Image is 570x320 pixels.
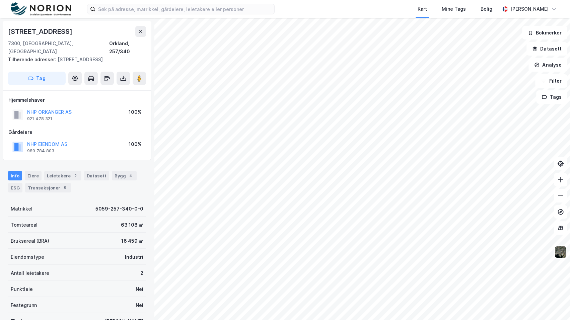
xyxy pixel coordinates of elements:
div: Festegrunn [11,301,37,309]
input: Søk på adresse, matrikkel, gårdeiere, leietakere eller personer [95,4,274,14]
button: Tags [536,90,567,104]
img: 9k= [554,246,567,258]
div: Industri [125,253,143,261]
div: 7300, [GEOGRAPHIC_DATA], [GEOGRAPHIC_DATA] [8,39,109,56]
div: Datasett [84,171,109,180]
div: [PERSON_NAME] [510,5,549,13]
div: Gårdeiere [8,128,146,136]
div: 63 108 ㎡ [121,221,143,229]
div: Tomteareal [11,221,38,229]
div: Mine Tags [442,5,466,13]
div: Punktleie [11,285,33,293]
div: Antall leietakere [11,269,49,277]
div: Eiendomstype [11,253,44,261]
div: 100% [129,108,142,116]
div: ESG [8,183,22,192]
div: [STREET_ADDRESS] [8,26,74,37]
div: [STREET_ADDRESS] [8,56,141,64]
div: 921 478 321 [27,116,52,122]
div: Bolig [481,5,492,13]
div: Orkland, 257/340 [109,39,146,56]
img: norion-logo.80e7a08dc31c2e691866.png [11,2,71,16]
div: 5 [62,184,68,191]
div: Info [8,171,22,180]
button: Analyse [528,58,567,72]
div: Bruksareal (BRA) [11,237,49,245]
button: Filter [535,74,567,88]
div: 100% [129,140,142,148]
div: 2 [140,269,143,277]
iframe: Chat Widget [537,288,570,320]
div: Leietakere [44,171,81,180]
div: 5059-257-340-0-0 [95,205,143,213]
div: Kontrollprogram for chat [537,288,570,320]
div: Eiere [25,171,42,180]
div: 2 [72,172,79,179]
div: Nei [136,285,143,293]
div: Hjemmelshaver [8,96,146,104]
div: Kart [418,5,427,13]
div: 989 784 803 [27,148,54,154]
button: Datasett [526,42,567,56]
button: Bokmerker [522,26,567,39]
div: Bygg [112,171,137,180]
div: Matrikkel [11,205,32,213]
div: Transaksjoner [25,183,71,192]
div: 16 459 ㎡ [121,237,143,245]
div: Nei [136,301,143,309]
div: 4 [127,172,134,179]
span: Tilhørende adresser: [8,57,58,62]
button: Tag [8,72,66,85]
